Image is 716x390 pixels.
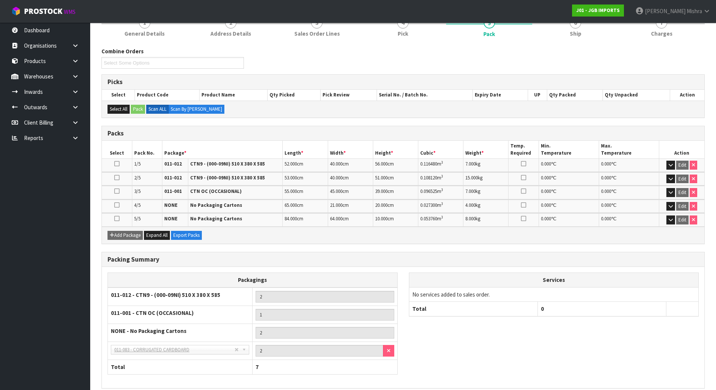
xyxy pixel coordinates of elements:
[541,161,551,167] span: 0.000
[190,175,265,181] strong: CTN9 - (000-09NI) 510 X 380 X 585
[139,17,150,29] span: 1
[131,105,145,114] button: Pack
[601,215,611,222] span: 0.000
[102,90,135,100] th: Select
[108,273,398,288] th: Packagings
[576,7,620,14] strong: J01 - JGB IMPORTS
[441,174,443,179] sup: 3
[687,8,702,15] span: Mishra
[375,215,388,222] span: 10.000
[418,213,463,226] td: m
[64,8,76,15] small: WMS
[465,215,475,222] span: 8.000
[465,161,475,167] span: 7.000
[171,231,202,240] button: Export Packs
[509,141,539,158] th: Temp. Required
[465,202,475,208] span: 4.000
[146,105,169,114] label: Scan ALL
[676,188,689,197] button: Edit
[328,172,373,185] td: cm
[409,273,699,287] th: Services
[283,159,328,172] td: cm
[225,17,236,29] span: 2
[601,161,611,167] span: 0.000
[484,17,495,29] span: 5
[539,186,599,199] td: ℃
[670,90,704,100] th: Action
[107,130,699,137] h3: Packs
[132,141,162,158] th: Pack No.
[285,175,297,181] span: 53.000
[330,202,342,208] span: 21.000
[285,188,297,194] span: 55.000
[102,141,132,158] th: Select
[645,8,686,15] span: [PERSON_NAME]
[164,188,182,194] strong: 011-001
[114,345,235,354] span: 011-083 - CORRUGATED CARDBOARD
[328,200,373,213] td: cm
[409,287,699,301] td: No services added to sales order.
[659,141,704,158] th: Action
[541,175,551,181] span: 0.000
[420,202,437,208] span: 0.027300
[190,161,265,167] strong: CTN9 - (000-09NI) 510 X 380 X 585
[283,213,328,226] td: cm
[375,161,388,167] span: 56.000
[377,90,473,100] th: Serial No. / Batch No.
[599,200,659,213] td: ℃
[373,172,418,185] td: cm
[441,201,443,206] sup: 3
[676,202,689,211] button: Edit
[572,5,624,17] a: J01 - JGB IMPORTS
[373,186,418,199] td: cm
[373,141,418,158] th: Height
[190,215,242,222] strong: No Packaging Cartons
[164,175,182,181] strong: 011-012
[162,141,283,158] th: Package
[601,202,611,208] span: 0.000
[107,78,699,86] h3: Picks
[328,213,373,226] td: cm
[311,17,322,29] span: 3
[418,200,463,213] td: m
[541,305,544,312] span: 0
[164,161,182,167] strong: 011-012
[375,175,388,181] span: 51.000
[420,175,437,181] span: 0.108120
[463,141,509,158] th: Weight
[164,202,177,208] strong: NONE
[409,302,538,316] th: Total
[375,188,388,194] span: 39.000
[473,90,528,100] th: Expiry Date
[190,202,242,208] strong: No Packaging Cartons
[283,200,328,213] td: cm
[210,30,251,38] span: Address Details
[164,215,177,222] strong: NONE
[283,141,328,158] th: Length
[321,90,377,100] th: Pick Review
[465,188,475,194] span: 7.000
[483,30,495,38] span: Pack
[541,202,551,208] span: 0.000
[441,160,443,165] sup: 3
[599,213,659,226] td: ℃
[101,47,144,55] label: Combine Orders
[111,291,220,298] strong: 011-012 - CTN9 - (000-09NI) 510 X 380 X 585
[420,188,437,194] span: 0.096525
[134,188,141,194] span: 3/5
[108,360,253,374] th: Total
[107,231,143,240] button: Add Package
[11,6,21,16] img: cube-alt.png
[168,105,224,114] label: Scan By [PERSON_NAME]
[328,141,373,158] th: Width
[601,188,611,194] span: 0.000
[24,6,62,16] span: ProStock
[373,213,418,226] td: cm
[283,186,328,199] td: cm
[541,215,551,222] span: 0.000
[190,188,242,194] strong: CTN OC (OCCASIONAL)
[144,231,170,240] button: Expand All
[463,213,509,226] td: kg
[256,363,259,370] span: 7
[330,161,342,167] span: 40.000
